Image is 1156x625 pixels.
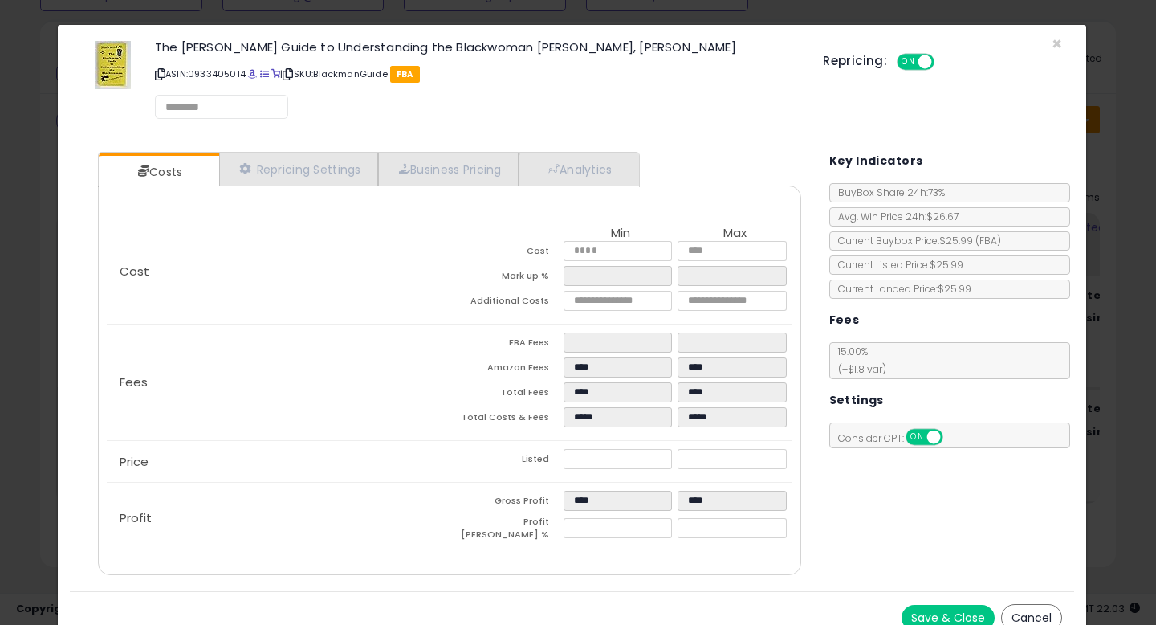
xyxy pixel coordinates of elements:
td: Cost [450,241,564,266]
td: Additional Costs [450,291,564,316]
td: Gross Profit [450,491,564,516]
a: BuyBox page [248,67,257,80]
td: FBA Fees [450,333,564,357]
th: Min [564,227,678,241]
p: Price [107,455,450,468]
a: Business Pricing [378,153,519,186]
h3: The [PERSON_NAME] Guide to Understanding the Blackwoman [PERSON_NAME], [PERSON_NAME] [155,41,799,53]
a: Costs [99,156,218,188]
h5: Repricing: [823,55,887,67]
span: $25.99 [939,234,1001,247]
p: Fees [107,376,450,389]
a: All offer listings [260,67,269,80]
td: Total Fees [450,382,564,407]
span: Current Landed Price: $25.99 [830,282,971,296]
td: Profit [PERSON_NAME] % [450,516,564,545]
span: (+$1.8 var) [830,362,886,376]
span: ( FBA ) [975,234,1001,247]
td: Total Costs & Fees [450,407,564,432]
h5: Settings [829,390,884,411]
th: Max [678,227,792,241]
span: Avg. Win Price 24h: $26.67 [830,210,959,223]
a: Repricing Settings [219,153,378,186]
p: ASIN: 0933405014 | SKU: BlackmanGuide [155,61,799,87]
p: Profit [107,512,450,525]
h5: Fees [829,310,860,330]
td: Mark up % [450,266,564,291]
span: ON [898,55,918,69]
span: Current Listed Price: $25.99 [830,258,963,272]
span: Consider CPT: [830,431,964,445]
span: OFF [940,431,966,444]
span: 15.00 % [830,345,886,376]
span: OFF [932,55,958,69]
h5: Key Indicators [829,151,923,171]
span: × [1052,32,1062,55]
td: Listed [450,449,564,474]
span: Current Buybox Price: [830,234,1001,247]
span: FBA [390,66,420,83]
p: Cost [107,265,450,278]
img: 41euEFOSVDL._SL60_.jpg [95,41,131,89]
span: ON [907,431,927,444]
a: Analytics [519,153,637,186]
td: Amazon Fees [450,357,564,382]
a: Your listing only [271,67,280,80]
span: BuyBox Share 24h: 73% [830,186,945,199]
